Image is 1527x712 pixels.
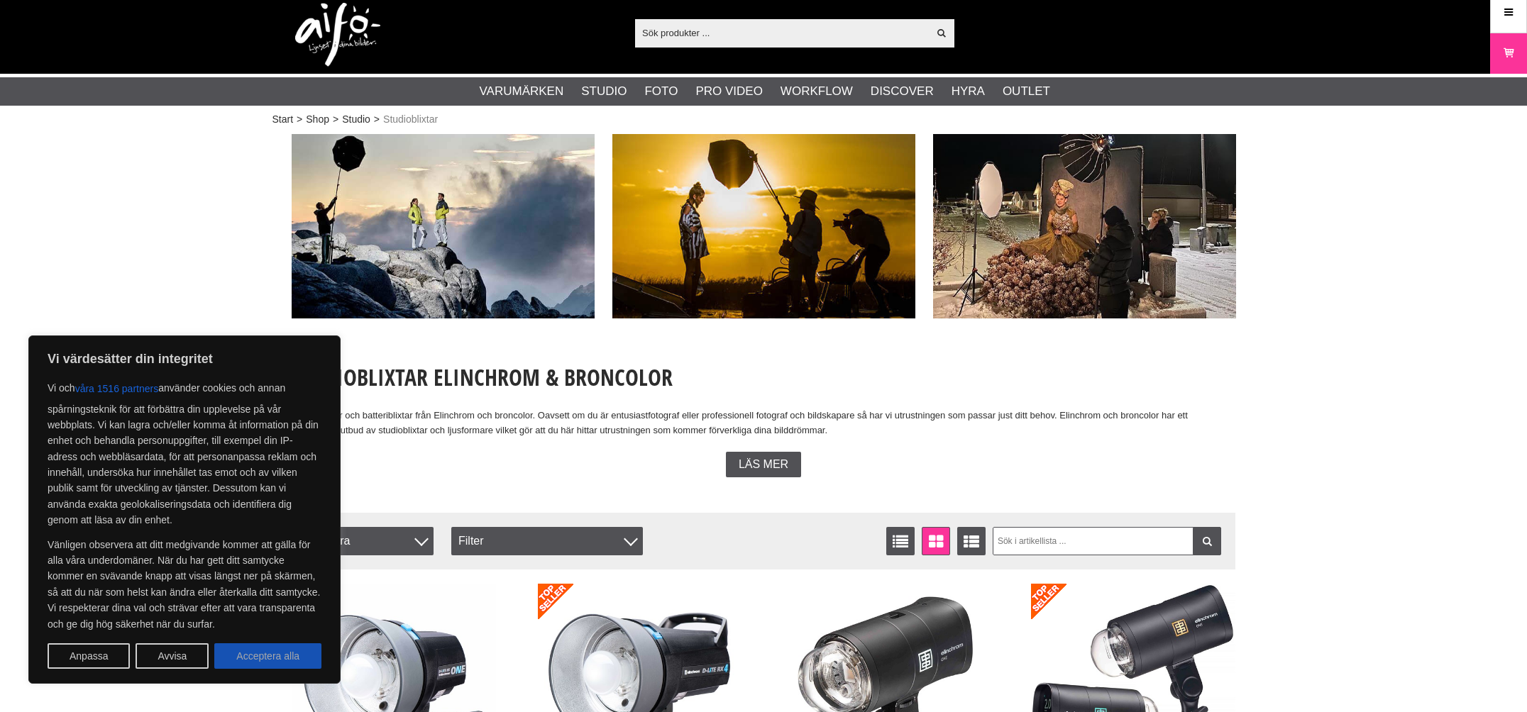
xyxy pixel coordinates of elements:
[374,112,380,127] span: >
[957,527,986,555] a: Utökad listvisning
[383,112,438,127] span: Studioblixtar
[272,112,294,127] a: Start
[297,112,302,127] span: >
[781,82,853,101] a: Workflow
[993,527,1222,555] input: Sök i artikellista ...
[695,82,762,101] a: Pro Video
[451,527,643,555] div: Filter
[295,3,380,67] img: logo.png
[644,82,678,101] a: Foto
[1003,82,1050,101] a: Outlet
[75,376,159,401] button: våra 1516 partners
[306,112,329,127] a: Shop
[871,82,934,101] a: Discover
[136,643,209,669] button: Avvisa
[292,408,1235,438] p: Studioblixtar och batteriblixtar från Elinchrom och broncolor. Oavsett om du är entusiastfotograf...
[48,350,321,367] p: Vi värdesätter din integritet
[48,537,321,632] p: Vänligen observera att ditt medgivande kommer att gälla för alla våra underdomäner. När du har ge...
[886,527,915,555] a: Listvisning
[933,134,1236,318] img: Annons:011 ban-stubli008.jpg
[28,335,341,684] div: Vi värdesätter din integritet
[48,376,321,528] p: Vi och använder cookies och annan spårningsteknik för att förbättra din upplevelse på vår webbpla...
[342,112,370,127] a: Studio
[48,643,130,669] button: Anpassa
[292,362,1235,393] h1: Studioblixtar Elinchrom & broncolor
[612,134,915,318] img: Annons:001 ban-stubli001.jpg
[581,82,627,101] a: Studio
[739,458,788,471] span: Läs mer
[306,527,434,555] span: Sortera
[214,643,321,669] button: Acceptera alla
[333,112,338,127] span: >
[480,82,564,101] a: Varumärken
[292,134,595,318] img: Annons:010 ban-stubli012.jpg
[922,527,950,555] a: Fönstervisning
[635,22,928,43] input: Sök produkter ...
[952,82,985,101] a: Hyra
[1193,527,1221,555] a: Filtrera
